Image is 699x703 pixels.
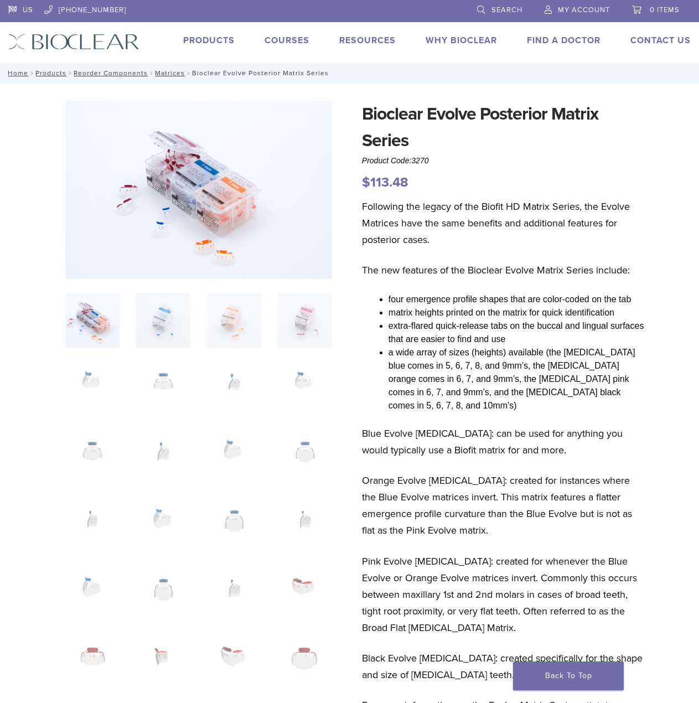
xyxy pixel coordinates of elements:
[136,567,190,622] img: Bioclear Evolve Posterior Matrix Series - Image 18
[362,101,646,154] h1: Bioclear Evolve Posterior Matrix Series
[513,661,624,690] a: Back To Top
[278,430,332,484] img: Bioclear Evolve Posterior Matrix Series - Image 12
[155,69,185,77] a: Matrices
[65,636,120,690] img: Bioclear Evolve Posterior Matrix Series - Image 21
[65,293,120,347] img: Evolve-refills-2-324x324.jpg
[35,69,66,77] a: Products
[278,567,332,622] img: Bioclear Evolve Posterior Matrix Series - Image 20
[185,70,192,76] span: /
[136,361,190,416] img: Bioclear Evolve Posterior Matrix Series - Image 6
[362,553,646,636] p: Pink Evolve [MEDICAL_DATA]: created for whenever the Blue Evolve or Orange Evolve matrices invert...
[65,430,120,484] img: Bioclear Evolve Posterior Matrix Series - Image 9
[207,293,261,347] img: Bioclear Evolve Posterior Matrix Series - Image 3
[630,35,691,46] a: Contact Us
[65,567,120,622] img: Bioclear Evolve Posterior Matrix Series - Image 17
[136,636,190,690] img: Bioclear Evolve Posterior Matrix Series - Image 22
[278,361,332,416] img: Bioclear Evolve Posterior Matrix Series - Image 8
[362,650,646,683] p: Black Evolve [MEDICAL_DATA]: created specifically for the shape and size of [MEDICAL_DATA] teeth.
[362,425,646,458] p: Blue Evolve [MEDICAL_DATA]: can be used for anything you would typically use a Biofit matrix for ...
[278,636,332,690] img: Bioclear Evolve Posterior Matrix Series - Image 24
[558,6,610,14] span: My Account
[65,101,332,279] img: Evolve-refills-2
[362,156,429,165] span: Product Code:
[207,636,261,690] img: Bioclear Evolve Posterior Matrix Series - Image 23
[265,35,309,46] a: Courses
[74,69,148,77] a: Reorder Components
[411,156,428,165] span: 3270
[389,293,646,306] li: four emergence profile shapes that are color-coded on the tab
[207,567,261,622] img: Bioclear Evolve Posterior Matrix Series - Image 19
[339,35,396,46] a: Resources
[278,293,332,347] img: Bioclear Evolve Posterior Matrix Series - Image 4
[136,499,190,553] img: Bioclear Evolve Posterior Matrix Series - Image 14
[148,70,155,76] span: /
[278,499,332,553] img: Bioclear Evolve Posterior Matrix Series - Image 16
[491,6,522,14] span: Search
[362,174,370,190] span: $
[8,34,139,50] img: Bioclear
[66,70,74,76] span: /
[65,499,120,553] img: Bioclear Evolve Posterior Matrix Series - Image 13
[136,430,190,484] img: Bioclear Evolve Posterior Matrix Series - Image 10
[28,70,35,76] span: /
[389,306,646,319] li: matrix heights printed on the matrix for quick identification
[426,35,497,46] a: Why Bioclear
[183,35,235,46] a: Products
[65,361,120,416] img: Bioclear Evolve Posterior Matrix Series - Image 5
[362,472,646,539] p: Orange Evolve [MEDICAL_DATA]: created for instances where the Blue Evolve matrices invert. This m...
[362,198,646,248] p: Following the legacy of the Biofit HD Matrix Series, the Evolve Matrices have the same benefits a...
[207,361,261,416] img: Bioclear Evolve Posterior Matrix Series - Image 7
[389,346,646,412] li: a wide array of sizes (heights) available (the [MEDICAL_DATA] blue comes in 5, 6, 7, 8, and 9mm’s...
[136,293,190,347] img: Bioclear Evolve Posterior Matrix Series - Image 2
[207,430,261,484] img: Bioclear Evolve Posterior Matrix Series - Image 11
[389,319,646,346] li: extra-flared quick-release tabs on the buccal and lingual surfaces that are easier to find and use
[362,262,646,278] p: The new features of the Bioclear Evolve Matrix Series include:
[4,69,28,77] a: Home
[650,6,680,14] span: 0 items
[362,174,408,190] bdi: 113.48
[527,35,600,46] a: Find A Doctor
[207,499,261,553] img: Bioclear Evolve Posterior Matrix Series - Image 15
